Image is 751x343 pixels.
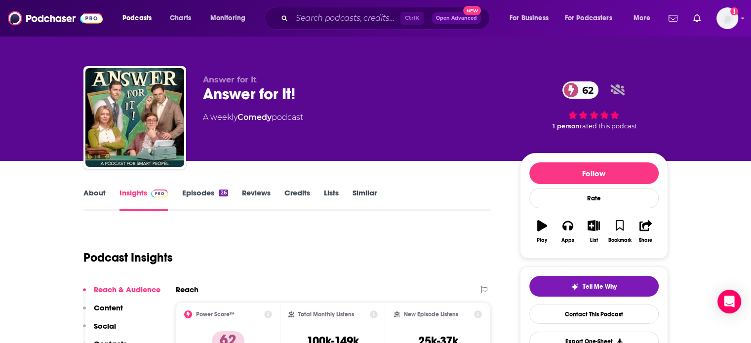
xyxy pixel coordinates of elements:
span: rated this podcast [580,122,637,130]
img: tell me why sparkle [571,283,579,291]
a: Show notifications dropdown [665,10,681,27]
a: Similar [353,188,377,211]
div: Rate [529,188,659,208]
a: InsightsPodchaser Pro [119,188,168,211]
img: User Profile [716,7,738,29]
h2: Power Score™ [196,311,235,318]
div: Share [639,237,652,243]
button: Bookmark [607,214,632,249]
button: open menu [627,10,663,26]
p: Reach & Audience [94,285,160,294]
div: 62 1 personrated this podcast [520,75,668,136]
button: Play [529,214,555,249]
button: Apps [555,214,581,249]
a: Credits [284,188,310,211]
div: Bookmark [608,237,631,243]
button: Show profile menu [716,7,738,29]
span: Tell Me Why [583,283,617,291]
span: Charts [170,11,191,25]
a: Charts [163,10,197,26]
a: Reviews [242,188,271,211]
a: 62 [562,81,598,99]
button: Content [83,303,123,321]
img: Podchaser Pro [151,190,168,197]
div: Search podcasts, credits, & more... [274,7,499,30]
h2: Reach [176,285,198,294]
p: Social [94,321,116,331]
p: Content [94,303,123,312]
button: open menu [558,10,627,26]
button: tell me why sparkleTell Me Why [529,276,659,297]
svg: Add a profile image [730,7,738,15]
span: For Podcasters [565,11,612,25]
div: A weekly podcast [203,112,303,123]
h2: Total Monthly Listens [298,311,354,318]
span: 1 person [553,122,580,130]
span: Ctrl K [400,12,424,25]
a: Comedy [237,113,272,122]
h1: Podcast Insights [83,250,173,265]
span: New [463,6,481,15]
span: Monitoring [210,11,245,25]
h2: New Episode Listens [404,311,458,318]
span: Podcasts [122,11,152,25]
span: For Business [510,11,549,25]
img: Podchaser - Follow, Share and Rate Podcasts [8,9,103,28]
button: Social [83,321,116,340]
button: Open AdvancedNew [432,12,481,24]
div: Apps [561,237,574,243]
span: Logged in as NickG [716,7,738,29]
button: Reach & Audience [83,285,160,303]
a: Contact This Podcast [529,305,659,324]
button: Share [632,214,658,249]
button: open menu [203,10,258,26]
span: 62 [572,81,598,99]
img: Answer for It! [85,68,184,167]
button: open menu [503,10,561,26]
span: Answer for It [203,75,257,84]
button: Follow [529,162,659,184]
a: Show notifications dropdown [689,10,705,27]
button: List [581,214,606,249]
a: About [83,188,106,211]
span: Open Advanced [436,16,477,21]
button: open menu [116,10,164,26]
div: Open Intercom Messenger [717,290,741,313]
span: More [633,11,650,25]
div: 26 [219,190,228,196]
a: Lists [324,188,339,211]
a: Episodes26 [182,188,228,211]
div: Play [537,237,547,243]
div: List [590,237,598,243]
input: Search podcasts, credits, & more... [292,10,400,26]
